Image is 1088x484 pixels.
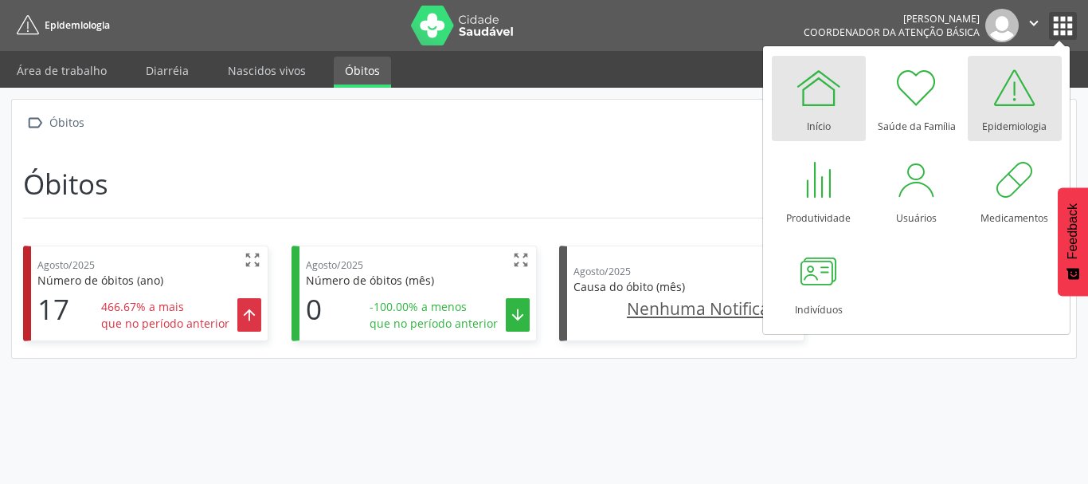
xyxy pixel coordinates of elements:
[334,57,391,88] a: Óbitos
[559,246,804,341] div: Agosto/2025  Causa do óbito (mês) Nenhuma Notificação
[804,12,980,26] div: [PERSON_NAME]
[37,293,69,326] h1: 17
[512,251,530,269] i: 
[772,148,866,233] a: Produtividade
[772,239,866,325] a: Indivíduos
[985,9,1019,42] img: img
[241,306,258,324] i: 
[370,298,498,315] span: -100.00% a menos
[772,56,866,141] a: Início
[306,293,322,326] h1: 0
[292,246,537,341] div: Agosto/2025  Número de óbitos (mês) 0 -100.00% a menos que no período anterior 
[573,265,631,278] span: Agosto/2025
[306,273,434,288] span: Número de óbitos (mês)
[370,315,498,332] span: que no período anterior
[1066,203,1080,259] span: Feedback
[6,57,118,85] a: Área de trabalho
[101,298,229,315] span: 466.67% a mais
[23,111,87,134] a:  Óbitos
[573,279,685,294] span: Causa do óbito (mês)
[509,306,526,324] i: 
[23,111,46,134] i: 
[101,315,229,332] span: que no período anterior
[1058,187,1088,296] button: Feedback - Mostrar pesquisa
[37,273,163,288] span: Número de óbitos (ano)
[45,18,110,32] span: Epidemiologia
[870,148,964,233] a: Usuários
[23,246,268,341] div: Agosto/2025  Número de óbitos (ano) 17 466.67% a mais que no período anterior 
[870,56,964,141] a: Saúde da Família
[627,297,797,320] u: Nenhuma Notificação
[217,57,317,85] a: Nascidos vivos
[46,111,87,134] div: Óbitos
[135,57,200,85] a: Diarréia
[244,251,261,269] i: 
[968,148,1062,233] a: Medicamentos
[11,12,110,38] a: Epidemiologia
[23,167,108,201] h1: Óbitos
[1019,9,1049,42] button: 
[306,258,363,272] span: Agosto/2025
[968,56,1062,141] a: Epidemiologia
[1025,14,1043,32] i: 
[1049,12,1077,40] button: apps
[37,258,95,272] span: Agosto/2025
[804,26,980,39] span: Coordenador da Atenção Básica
